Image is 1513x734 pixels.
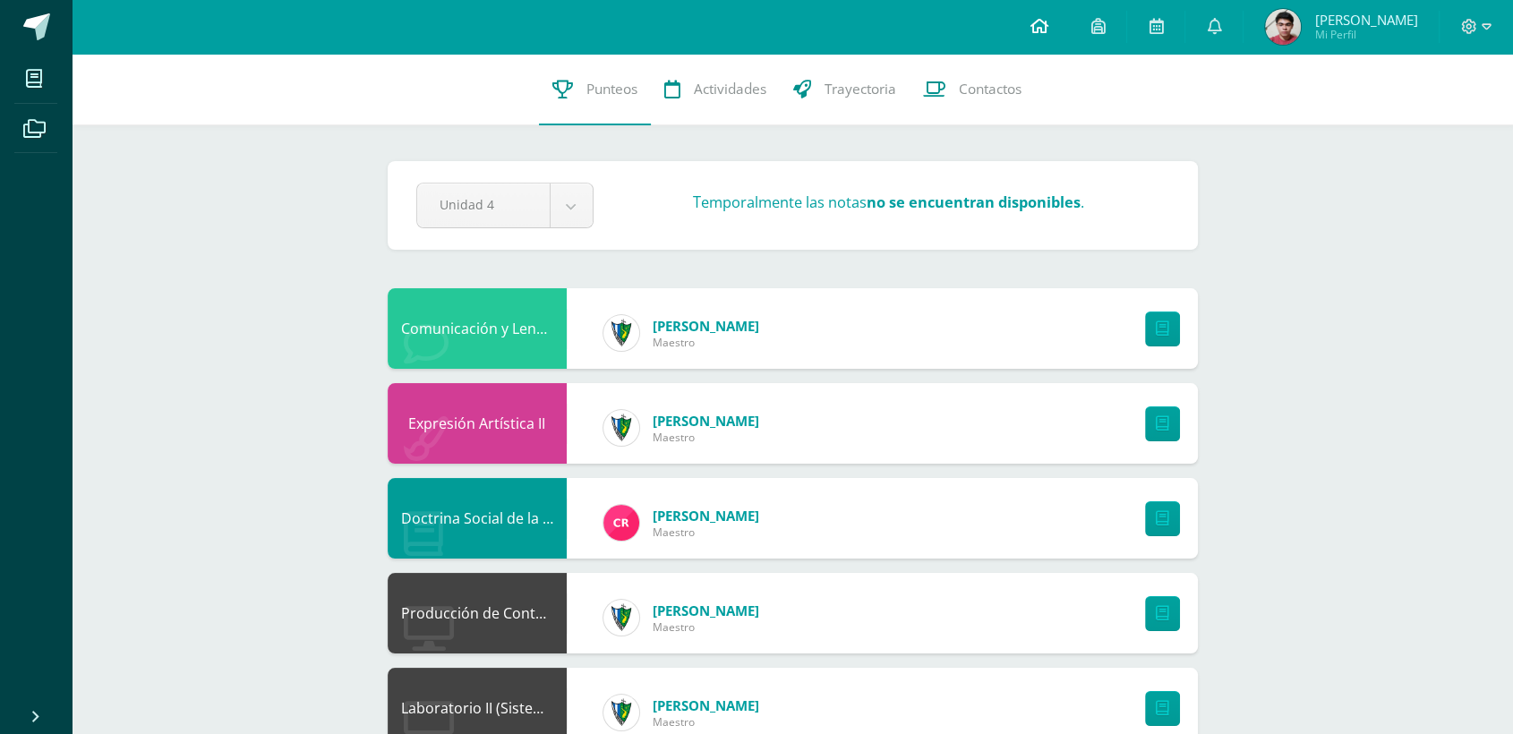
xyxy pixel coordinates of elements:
[603,410,639,446] img: 9f174a157161b4ddbe12118a61fed988.png
[653,507,759,525] span: [PERSON_NAME]
[825,80,896,98] span: Trayectoria
[603,505,639,541] img: 866c3f3dc5f3efb798120d7ad13644d9.png
[603,695,639,730] img: 9f174a157161b4ddbe12118a61fed988.png
[780,54,910,125] a: Trayectoria
[910,54,1035,125] a: Contactos
[653,619,759,635] span: Maestro
[653,430,759,445] span: Maestro
[653,335,759,350] span: Maestro
[693,192,1084,212] h3: Temporalmente las notas .
[653,602,759,619] span: [PERSON_NAME]
[388,478,567,559] div: Doctrina Social de la Iglesia
[1314,11,1417,29] span: [PERSON_NAME]
[388,288,567,369] div: Comunicación y Lenguaje L3 Inglés
[586,80,637,98] span: Punteos
[388,383,567,464] div: Expresión Artística II
[653,714,759,730] span: Maestro
[653,317,759,335] span: [PERSON_NAME]
[417,183,593,227] a: Unidad 4
[440,183,527,226] span: Unidad 4
[694,80,766,98] span: Actividades
[653,412,759,430] span: [PERSON_NAME]
[539,54,651,125] a: Punteos
[603,600,639,636] img: 9f174a157161b4ddbe12118a61fed988.png
[653,696,759,714] span: [PERSON_NAME]
[388,573,567,653] div: Producción de Contenidos Digitales
[653,525,759,540] span: Maestro
[603,315,639,351] img: 9f174a157161b4ddbe12118a61fed988.png
[1314,27,1417,42] span: Mi Perfil
[1265,9,1301,45] img: c6ddeb8a0f1046f05ba56617d35fcd8e.png
[867,192,1081,212] strong: no se encuentran disponibles
[959,80,1021,98] span: Contactos
[651,54,780,125] a: Actividades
